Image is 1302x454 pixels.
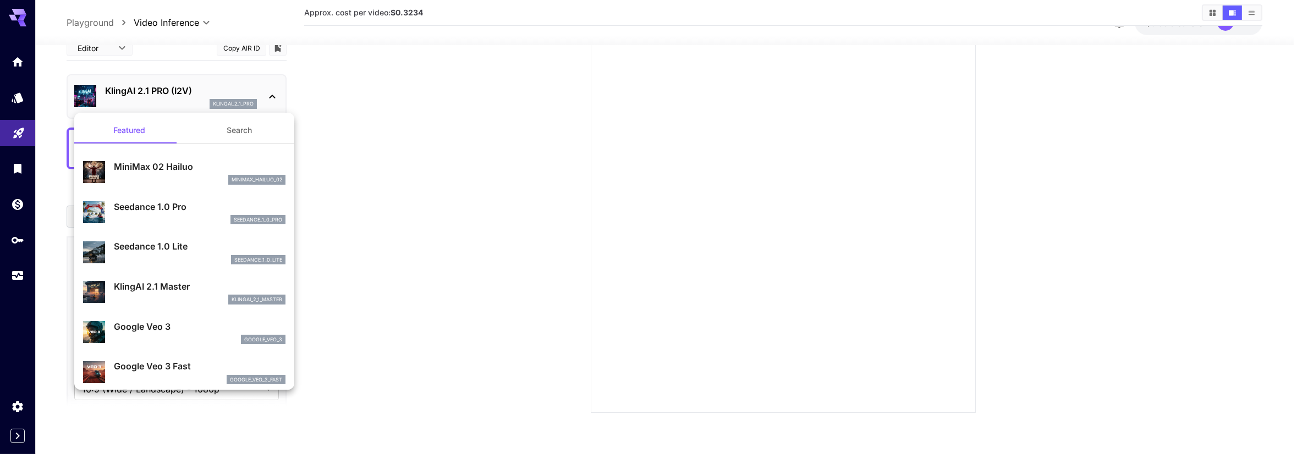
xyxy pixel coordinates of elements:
div: Google Veo 3google_veo_3 [83,315,285,349]
p: seedance_1_0_pro [234,216,282,224]
p: Google Veo 3 Fast [114,359,285,373]
p: google_veo_3_fast [230,376,282,384]
p: Google Veo 3 [114,320,285,333]
button: Featured [74,117,184,143]
p: MiniMax 02 Hailuo [114,160,285,173]
p: minimax_hailuo_02 [232,176,282,184]
div: Seedance 1.0 Proseedance_1_0_pro [83,196,285,229]
div: MiniMax 02 Hailuominimax_hailuo_02 [83,156,285,189]
iframe: Chat Widget [1247,401,1302,454]
p: KlingAI 2.1 Master [114,280,285,293]
p: google_veo_3 [244,336,282,344]
div: Chat-Widget [1247,401,1302,454]
div: Google Veo 3 Fastgoogle_veo_3_fast [83,355,285,389]
button: Search [184,117,294,143]
p: seedance_1_0_lite [234,256,282,264]
p: Seedance 1.0 Pro [114,200,285,213]
p: Seedance 1.0 Lite [114,240,285,253]
div: KlingAI 2.1 Masterklingai_2_1_master [83,275,285,309]
p: klingai_2_1_master [232,296,282,303]
div: Seedance 1.0 Liteseedance_1_0_lite [83,235,285,269]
